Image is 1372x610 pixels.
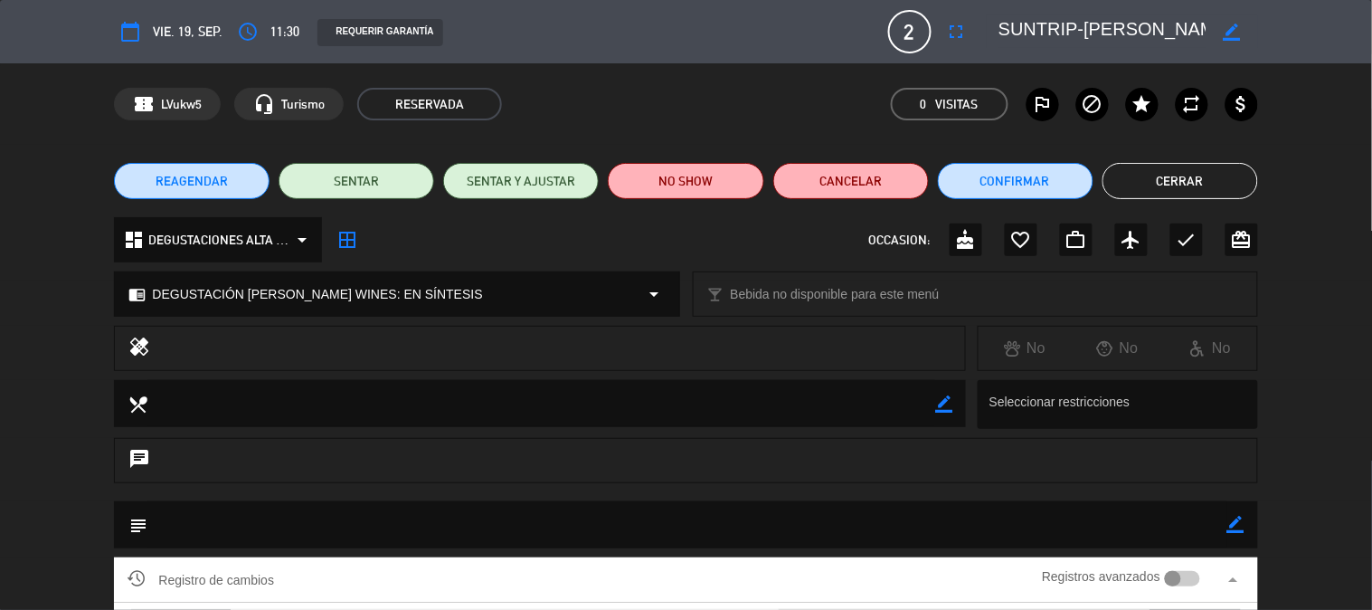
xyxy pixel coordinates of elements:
i: border_color [1227,516,1244,533]
span: DEGUSTACIONES ALTA c N [148,230,292,251]
div: No [979,337,1072,360]
span: confirmation_number [133,93,155,115]
span: OCCASION: [869,230,931,251]
span: 11:30 [270,21,299,43]
button: SENTAR [279,163,434,199]
button: Confirmar [938,163,1093,199]
i: border_all [336,229,358,251]
button: REAGENDAR [114,163,270,199]
button: Cancelar [773,163,929,199]
i: border_color [1223,24,1240,41]
i: healing [128,336,150,361]
i: work_outline [1065,229,1087,251]
span: 2 [888,10,932,53]
button: calendar_today [114,15,147,48]
em: Visitas [936,94,979,115]
i: fullscreen [946,21,968,43]
span: 0 [921,94,927,115]
span: Registro de cambios [128,569,274,591]
i: block [1082,93,1103,115]
i: outlined_flag [1032,93,1054,115]
span: Turismo [281,94,325,115]
span: REAGENDAR [156,172,228,191]
i: card_giftcard [1231,229,1253,251]
i: airplanemode_active [1121,229,1142,251]
button: access_time [232,15,264,48]
span: DEGUSTACIÓN [PERSON_NAME] WINES: EN SÍNTESIS [152,284,482,305]
button: SENTAR Y AJUSTAR [443,163,599,199]
i: local_dining [128,394,147,414]
button: NO SHOW [608,163,763,199]
i: headset_mic [253,93,275,115]
span: Bebida no disponible para este menú [731,284,940,305]
span: vie. 19, sep. [153,21,222,43]
i: chat [128,448,150,473]
div: No [1071,337,1164,360]
div: No [1164,337,1257,360]
i: attach_money [1231,93,1253,115]
i: favorite_border [1010,229,1032,251]
span: LVukw5 [161,94,202,115]
i: local_bar [707,286,724,303]
button: Cerrar [1102,163,1258,199]
i: cake [955,229,977,251]
div: REQUERIR GARANTÍA [317,19,442,46]
i: arrow_drop_down [644,283,666,305]
button: fullscreen [941,15,973,48]
i: chrome_reader_mode [128,286,146,303]
span: RESERVADA [357,88,502,120]
i: dashboard [123,229,145,251]
i: check [1176,229,1197,251]
i: calendar_today [119,21,141,43]
i: arrow_drop_up [1223,569,1244,591]
i: repeat [1181,93,1203,115]
i: star [1131,93,1153,115]
label: Registros avanzados [1042,567,1160,587]
i: border_color [935,396,952,413]
i: arrow_drop_down [291,229,313,251]
i: access_time [237,21,259,43]
i: subject [128,515,147,535]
